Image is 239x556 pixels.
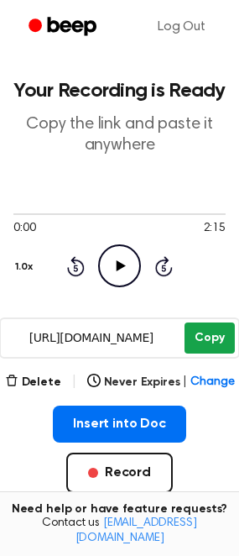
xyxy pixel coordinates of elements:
[13,253,39,281] button: 1.0x
[66,453,173,493] button: Record
[141,7,222,47] a: Log Out
[204,220,226,238] span: 2:15
[13,114,226,156] p: Copy the link and paste it anywhere
[87,374,235,391] button: Never Expires|Change
[71,372,77,392] span: |
[17,11,112,44] a: Beep
[10,517,229,546] span: Contact us
[190,374,234,391] span: Change
[5,374,61,391] button: Delete
[75,517,197,544] a: [EMAIL_ADDRESS][DOMAIN_NAME]
[13,220,35,238] span: 0:00
[53,406,186,443] button: Insert into Doc
[184,323,234,354] button: Copy
[13,81,226,101] h1: Your Recording is Ready
[183,374,187,391] span: |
